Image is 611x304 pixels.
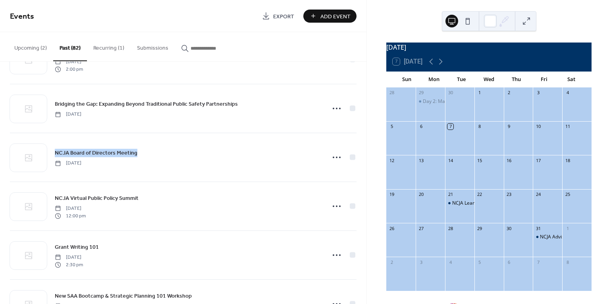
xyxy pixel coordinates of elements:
[530,72,558,87] div: Fri
[447,192,453,198] div: 21
[418,157,424,163] div: 13
[423,98,578,105] div: Day 2: Making Federal Dollars Work Smarter Through Braided Funding
[535,157,541,163] div: 17
[55,111,81,118] span: [DATE]
[55,99,238,108] a: Bridging the Gap: Expanding Beyond Traditional Public Safety Partnerships
[477,124,483,130] div: 8
[565,124,571,130] div: 11
[55,212,86,219] span: 12:00 pm
[447,259,453,265] div: 4
[535,225,541,231] div: 31
[418,90,424,96] div: 29
[477,90,483,96] div: 1
[389,192,395,198] div: 19
[303,10,357,23] button: Add Event
[256,10,300,23] a: Export
[565,225,571,231] div: 1
[535,90,541,96] div: 3
[535,124,541,130] div: 10
[452,200,539,207] div: NCJA Learning Lunch (Advisory Council)
[55,261,83,268] span: 2:30 pm
[565,192,571,198] div: 25
[55,194,139,203] span: NCJA Virtual Public Policy Summit
[55,160,81,167] span: [DATE]
[540,234,608,240] div: NCJA Advisory Council Meeting
[131,32,175,60] button: Submissions
[55,242,99,252] a: Grant Writing 101
[418,225,424,231] div: 27
[447,124,453,130] div: 7
[565,259,571,265] div: 8
[477,225,483,231] div: 29
[477,259,483,265] div: 5
[393,72,420,87] div: Sun
[535,259,541,265] div: 7
[506,90,512,96] div: 2
[477,192,483,198] div: 22
[273,12,294,21] span: Export
[55,205,86,212] span: [DATE]
[420,72,448,87] div: Mon
[389,90,395,96] div: 28
[55,254,83,261] span: [DATE]
[477,157,483,163] div: 15
[416,98,445,105] div: Day 2: Making Federal Dollars Work Smarter Through Braided Funding
[53,32,87,61] button: Past (82)
[389,124,395,130] div: 5
[506,192,512,198] div: 23
[506,124,512,130] div: 9
[320,12,351,21] span: Add Event
[503,72,530,87] div: Thu
[55,148,137,157] a: NCJA Board of Directors Meeting
[87,32,131,60] button: Recurring (1)
[535,192,541,198] div: 24
[55,100,238,108] span: Bridging the Gap: Expanding Beyond Traditional Public Safety Partnerships
[55,58,83,66] span: [DATE]
[475,72,503,87] div: Wed
[55,243,99,252] span: Grant Writing 101
[565,157,571,163] div: 18
[8,32,53,60] button: Upcoming (2)
[389,225,395,231] div: 26
[447,90,453,96] div: 30
[55,149,137,157] span: NCJA Board of Directors Meeting
[506,157,512,163] div: 16
[55,291,192,300] a: New SAA Bootcamp & Strategic Planning 101 Workshop
[389,259,395,265] div: 2
[389,157,395,163] div: 12
[55,194,139,203] a: NCJA Virtual Public Policy Summit
[565,90,571,96] div: 4
[445,200,474,207] div: NCJA Learning Lunch (Advisory Council)
[506,225,512,231] div: 30
[55,66,83,73] span: 2:00 pm
[10,9,34,24] span: Events
[386,43,592,52] div: [DATE]
[55,292,192,300] span: New SAA Bootcamp & Strategic Planning 101 Workshop
[418,192,424,198] div: 20
[506,259,512,265] div: 6
[447,225,453,231] div: 28
[558,72,585,87] div: Sat
[447,157,453,163] div: 14
[418,259,424,265] div: 3
[533,234,562,240] div: NCJA Advisory Council Meeting
[448,72,475,87] div: Tue
[418,124,424,130] div: 6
